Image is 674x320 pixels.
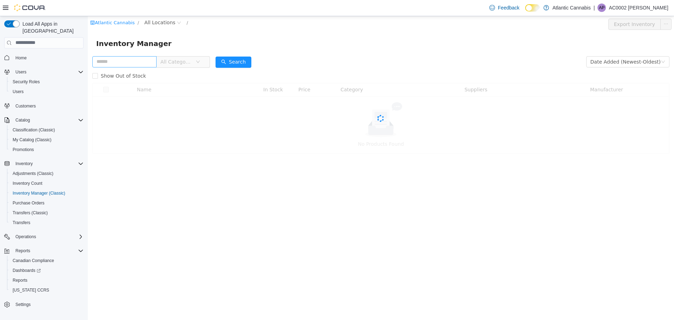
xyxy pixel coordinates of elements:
span: Reports [15,248,30,254]
a: Reports [10,276,30,285]
a: Adjustments (Classic) [10,169,56,178]
a: [US_STATE] CCRS [10,286,52,294]
button: Inventory [1,159,86,169]
button: Transfers (Classic) [7,208,86,218]
span: Catalog [13,116,84,124]
button: Classification (Classic) [7,125,86,135]
button: Export Inventory [521,2,573,14]
span: Home [15,55,27,61]
span: Users [13,89,24,94]
i: icon: shop [2,4,7,9]
span: Transfers (Classic) [13,210,48,216]
span: Customers [15,103,36,109]
span: Users [10,87,84,96]
a: Home [13,54,29,62]
a: Transfers [10,218,33,227]
span: Canadian Compliance [10,256,84,265]
button: Inventory Count [7,178,86,188]
button: Purchase Orders [7,198,86,208]
i: icon: close-circle [89,5,93,9]
a: My Catalog (Classic) [10,136,54,144]
p: | [594,4,595,12]
button: icon: searchSearch [128,40,164,52]
a: Inventory Manager (Classic) [10,189,68,197]
span: Purchase Orders [10,199,84,207]
span: Adjustments (Classic) [13,171,53,176]
i: icon: down [108,44,112,48]
a: icon: shopAtlantic Cannabis [2,4,47,9]
span: Transfers [13,220,30,226]
span: Reports [13,277,27,283]
span: Inventory [15,161,33,166]
span: Users [15,69,26,75]
span: Inventory Manager (Classic) [10,189,84,197]
div: AC0002 Parsons Jonathan [597,4,606,12]
button: Catalog [13,116,33,124]
span: Purchase Orders [13,200,45,206]
button: Catalog [1,115,86,125]
span: Transfers (Classic) [10,209,84,217]
a: Customers [13,102,39,110]
a: Transfers (Classic) [10,209,51,217]
span: / [50,4,51,9]
a: Dashboards [7,266,86,275]
span: Reports [10,276,84,285]
button: Canadian Compliance [7,256,86,266]
button: Reports [1,246,86,256]
button: Reports [7,275,86,285]
span: Settings [13,300,84,309]
span: Operations [15,234,36,240]
button: Inventory [13,159,35,168]
span: Classification (Classic) [13,127,55,133]
a: Settings [13,300,33,309]
span: Transfers [10,218,84,227]
span: Catalog [15,117,30,123]
button: Transfers [7,218,86,228]
span: Customers [13,102,84,110]
span: All Locations [57,2,87,10]
p: AC0002 [PERSON_NAME] [609,4,668,12]
span: Security Roles [13,79,40,85]
button: Adjustments (Classic) [7,169,86,178]
span: Show Out of Stock [10,57,61,63]
button: Users [1,67,86,77]
a: Classification (Classic) [10,126,58,134]
span: Classification (Classic) [10,126,84,134]
span: Load All Apps in [GEOGRAPHIC_DATA] [20,20,84,34]
button: Users [7,87,86,97]
p: Atlantic Cannabis [553,4,591,12]
span: Inventory Count [10,179,84,188]
span: Feedback [498,4,519,11]
img: Cova [14,4,46,11]
div: Date Added (Newest-Oldest) [503,40,573,51]
span: AP [599,4,604,12]
a: Purchase Orders [10,199,47,207]
span: [US_STATE] CCRS [13,287,49,293]
button: My Catalog (Classic) [7,135,86,145]
span: Operations [13,233,84,241]
span: Reports [13,247,84,255]
button: Customers [1,101,86,111]
a: Canadian Compliance [10,256,57,265]
span: Security Roles [10,78,84,86]
span: Promotions [13,147,34,152]
button: Home [1,53,86,63]
span: Users [13,68,84,76]
span: Inventory Manager (Classic) [13,190,65,196]
i: icon: down [573,44,577,48]
span: Washington CCRS [10,286,84,294]
span: Home [13,53,84,62]
button: Security Roles [7,77,86,87]
button: icon: ellipsis [573,2,584,14]
span: Settings [15,302,31,307]
button: Reports [13,247,33,255]
span: My Catalog (Classic) [13,137,52,143]
span: My Catalog (Classic) [10,136,84,144]
span: Inventory Count [13,181,42,186]
span: Dashboards [10,266,84,275]
span: Canadian Compliance [13,258,54,263]
span: Inventory Manager [8,22,88,33]
button: Promotions [7,145,86,155]
span: Dashboards [13,268,41,273]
